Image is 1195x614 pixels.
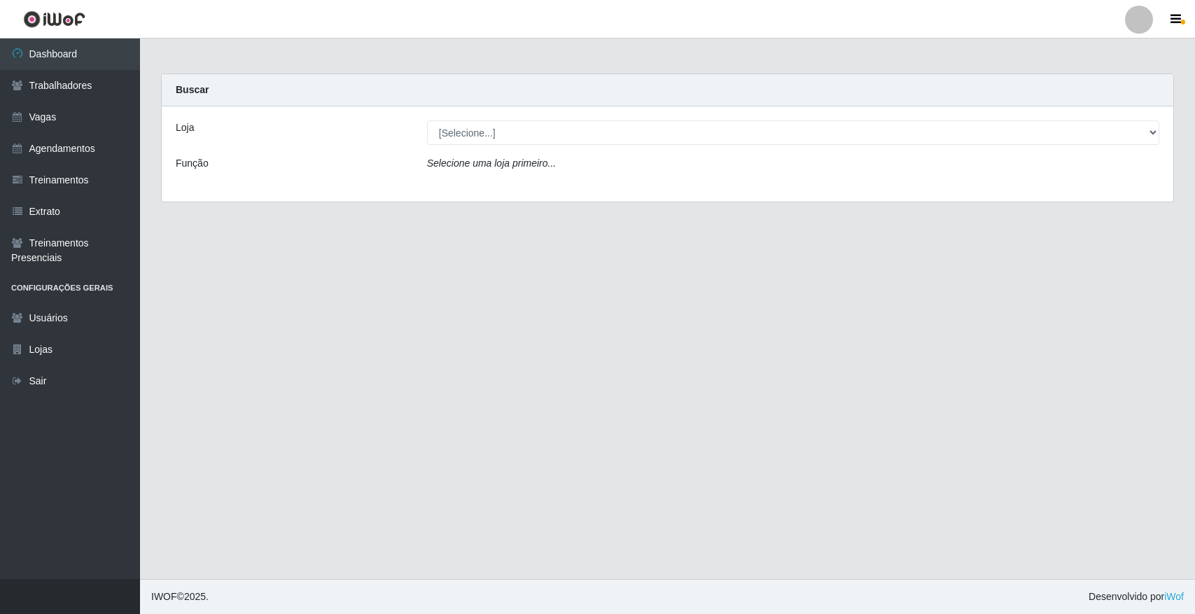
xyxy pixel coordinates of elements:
[176,120,194,135] label: Loja
[151,589,209,604] span: © 2025 .
[151,591,177,602] span: IWOF
[176,156,209,171] label: Função
[176,84,209,95] strong: Buscar
[427,158,556,169] i: Selecione uma loja primeiro...
[1089,589,1184,604] span: Desenvolvido por
[1164,591,1184,602] a: iWof
[23,11,85,28] img: CoreUI Logo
